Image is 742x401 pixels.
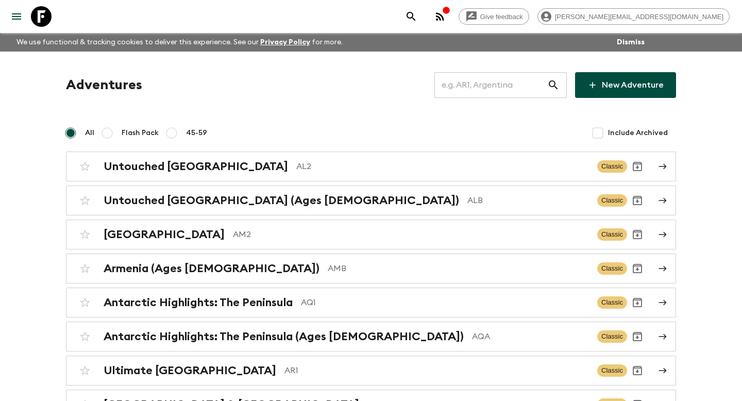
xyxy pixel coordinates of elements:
a: Privacy Policy [260,39,310,46]
span: Classic [597,228,627,241]
h2: [GEOGRAPHIC_DATA] [104,228,225,241]
p: We use functional & tracking cookies to deliver this experience. See our for more. [12,33,347,52]
h2: Untouched [GEOGRAPHIC_DATA] (Ages [DEMOGRAPHIC_DATA]) [104,194,459,207]
p: AQ1 [301,296,589,309]
p: ALB [467,194,589,207]
span: All [85,128,94,138]
button: Archive [627,190,648,211]
button: menu [6,6,27,27]
a: Antarctic Highlights: The Peninsula (Ages [DEMOGRAPHIC_DATA])AQAClassicArchive [66,322,676,352]
button: search adventures [401,6,421,27]
a: New Adventure [575,72,676,98]
span: Classic [597,364,627,377]
span: Include Archived [608,128,668,138]
a: Give feedback [459,8,529,25]
span: Classic [597,262,627,275]
button: Archive [627,326,648,347]
a: [GEOGRAPHIC_DATA]AM2ClassicArchive [66,220,676,249]
a: Antarctic Highlights: The PeninsulaAQ1ClassicArchive [66,288,676,318]
span: Flash Pack [122,128,159,138]
span: Classic [597,194,627,207]
h2: Untouched [GEOGRAPHIC_DATA] [104,160,288,173]
span: Classic [597,296,627,309]
h2: Armenia (Ages [DEMOGRAPHIC_DATA]) [104,262,319,275]
h1: Adventures [66,75,142,95]
span: [PERSON_NAME][EMAIL_ADDRESS][DOMAIN_NAME] [549,13,729,21]
a: Ultimate [GEOGRAPHIC_DATA]AR1ClassicArchive [66,356,676,386]
p: AQA [472,330,589,343]
a: Untouched [GEOGRAPHIC_DATA]AL2ClassicArchive [66,152,676,181]
a: Untouched [GEOGRAPHIC_DATA] (Ages [DEMOGRAPHIC_DATA])ALBClassicArchive [66,186,676,215]
span: Classic [597,160,627,173]
span: Give feedback [475,13,529,21]
button: Archive [627,292,648,313]
button: Archive [627,224,648,245]
span: 45-59 [186,128,207,138]
input: e.g. AR1, Argentina [434,71,547,99]
p: AM2 [233,228,589,241]
p: AMB [328,262,589,275]
button: Archive [627,258,648,279]
p: AR1 [284,364,589,377]
a: Armenia (Ages [DEMOGRAPHIC_DATA])AMBClassicArchive [66,254,676,283]
button: Dismiss [614,35,647,49]
div: [PERSON_NAME][EMAIL_ADDRESS][DOMAIN_NAME] [537,8,730,25]
h2: Antarctic Highlights: The Peninsula (Ages [DEMOGRAPHIC_DATA]) [104,330,464,343]
p: AL2 [296,160,589,173]
h2: Ultimate [GEOGRAPHIC_DATA] [104,364,276,377]
span: Classic [597,330,627,343]
button: Archive [627,156,648,177]
button: Archive [627,360,648,381]
h2: Antarctic Highlights: The Peninsula [104,296,293,309]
